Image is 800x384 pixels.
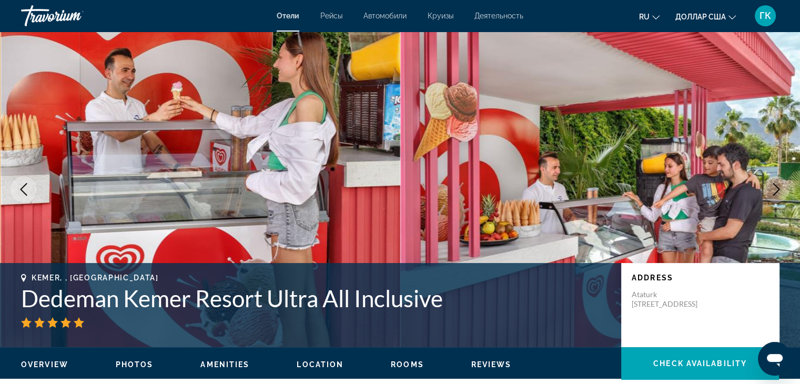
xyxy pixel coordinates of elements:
iframe: Кнопка запуска окна обмена сообщениями [758,342,792,376]
span: Kemer, , [GEOGRAPHIC_DATA] [32,274,159,282]
font: доллар США [675,13,726,21]
button: Previous image [11,176,37,203]
a: Травориум [21,2,126,29]
a: Отели [277,12,299,20]
span: Check Availability [653,359,747,368]
button: Изменить язык [639,9,660,24]
a: Рейсы [320,12,342,20]
button: Photos [116,360,154,369]
font: ru [639,13,650,21]
button: Overview [21,360,68,369]
button: Reviews [471,360,512,369]
button: Location [297,360,343,369]
button: Amenities [200,360,249,369]
button: Меню пользователя [752,5,779,27]
p: Ataturk [STREET_ADDRESS] [632,290,716,309]
a: Круизы [428,12,453,20]
button: Изменить валюту [675,9,736,24]
button: Next image [763,176,789,203]
font: ГК [760,10,771,21]
h1: Dedeman Kemer Resort Ultra All Inclusive [21,285,611,312]
button: Check Availability [621,347,779,380]
p: Address [632,274,768,282]
button: Rooms [391,360,424,369]
a: Деятельность [474,12,523,20]
a: Автомобили [363,12,407,20]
